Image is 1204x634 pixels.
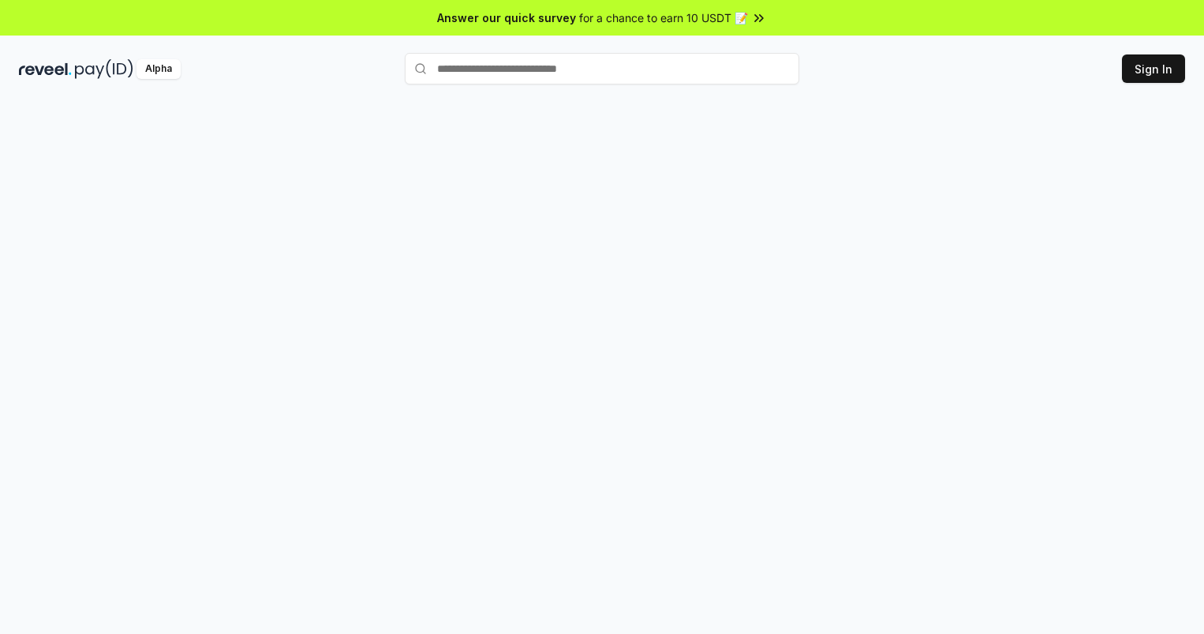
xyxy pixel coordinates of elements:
img: reveel_dark [19,59,72,79]
div: Alpha [136,59,181,79]
span: Answer our quick survey [437,9,576,26]
button: Sign In [1122,54,1185,83]
span: for a chance to earn 10 USDT 📝 [579,9,748,26]
img: pay_id [75,59,133,79]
